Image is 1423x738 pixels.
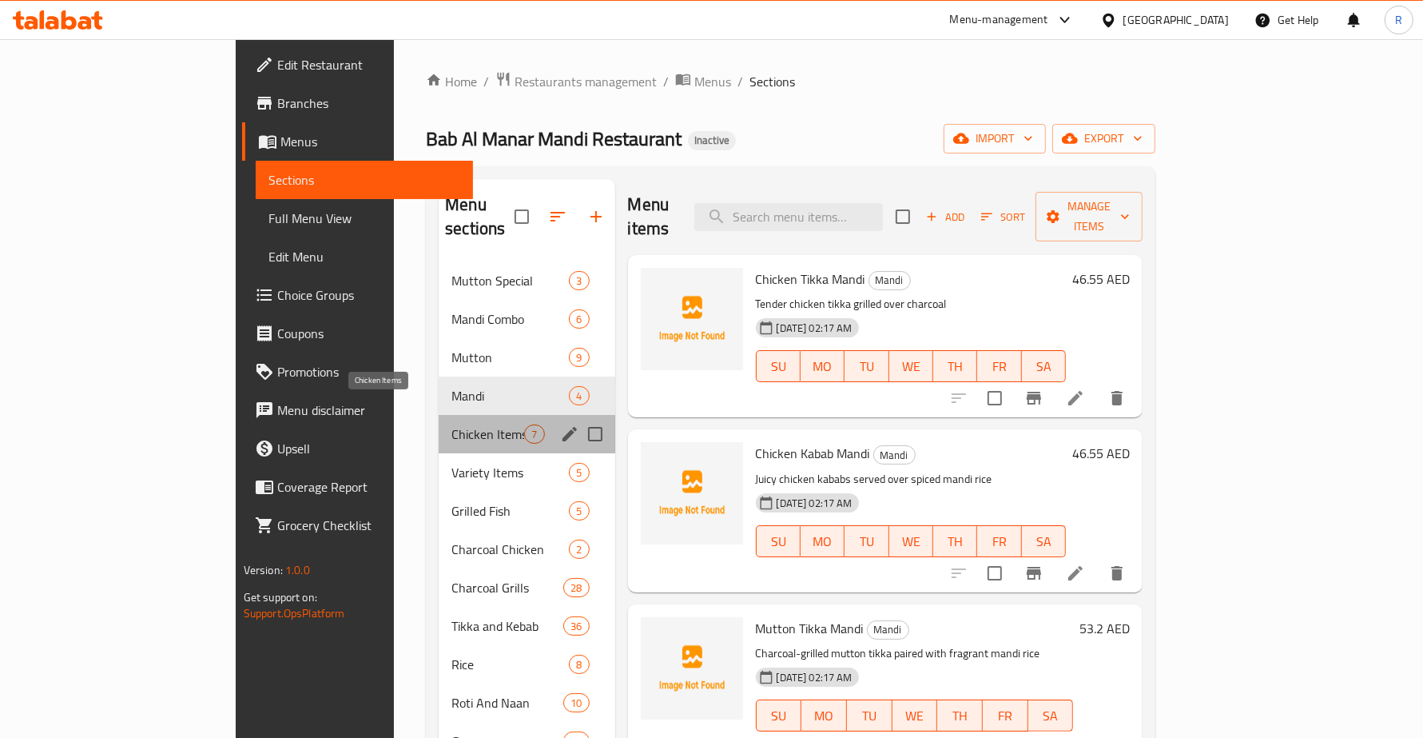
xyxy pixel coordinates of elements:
span: Sort items [971,205,1035,229]
span: SU [763,355,794,378]
span: Choice Groups [277,285,460,305]
div: items [569,540,589,559]
li: / [737,72,743,91]
span: Edit Menu [268,247,460,266]
div: Mutton Special [451,271,569,290]
button: FR [977,525,1021,557]
span: TH [940,530,971,553]
button: SA [1022,525,1066,557]
a: Edit Restaurant [242,46,473,84]
span: Restaurants management [515,72,657,91]
span: Select to update [978,381,1012,415]
span: Select to update [978,556,1012,590]
span: Coupons [277,324,460,343]
span: Upsell [277,439,460,458]
h6: 46.55 AED [1072,442,1130,465]
span: 1.0.0 [285,560,310,580]
button: SA [1022,350,1066,382]
span: 2 [570,542,588,557]
span: Mandi [451,386,569,405]
button: FR [977,350,1021,382]
nav: breadcrumb [426,71,1155,92]
button: SU [756,350,801,382]
div: Inactive [688,131,736,150]
div: Grilled Fish5 [439,492,614,530]
span: MO [807,530,838,553]
span: Menus [280,132,460,151]
p: Tender chicken tikka grilled over charcoal [756,294,1067,314]
span: TH [940,355,971,378]
span: Grocery Checklist [277,516,460,535]
div: Tikka and Kebab36 [439,607,614,645]
button: Add [920,205,971,229]
span: 36 [564,619,588,634]
p: Juicy chicken kababs served over spiced mandi rice [756,469,1067,489]
button: SU [756,525,801,557]
div: Mandi [869,271,911,290]
button: SU [756,700,802,732]
span: Sections [749,72,795,91]
span: Chicken Kabab Mandi [756,441,870,465]
span: Sort [981,208,1025,226]
img: Chicken Tikka Mandi [641,268,743,370]
h2: Menu items [628,193,676,241]
a: Restaurants management [495,71,657,92]
span: Full Menu View [268,209,460,228]
span: Branches [277,94,460,113]
span: Chicken Tikka Mandi [756,267,865,291]
span: Mutton [451,348,569,367]
span: FR [984,355,1015,378]
span: TU [851,355,882,378]
span: Charcoal Chicken [451,540,569,559]
li: / [483,72,489,91]
span: Mandi [868,620,908,639]
button: TU [845,350,888,382]
div: Rice8 [439,645,614,684]
span: Roti And Naan [451,693,563,712]
a: Menus [242,122,473,161]
div: Charcoal Chicken2 [439,530,614,568]
div: Mandi [873,445,916,465]
button: SA [1028,700,1074,732]
span: Select all sections [505,200,539,233]
button: WE [889,525,933,557]
div: items [569,309,589,329]
div: items [524,425,544,444]
span: [DATE] 02:17 AM [770,670,859,685]
span: import [956,129,1033,149]
div: Charcoal Grills28 [439,568,614,607]
a: Coverage Report [242,468,473,506]
a: Choice Groups [242,276,473,314]
div: Mutton9 [439,338,614,377]
div: items [569,348,589,367]
a: Coupons [242,314,473,353]
a: Grocery Checklist [242,506,473,545]
span: Menus [694,72,731,91]
button: TH [933,350,977,382]
button: TH [933,525,977,557]
a: Sections [256,161,473,199]
span: 4 [570,389,588,404]
span: Chicken Items [451,425,524,444]
a: Upsell [242,429,473,468]
span: 10 [564,696,588,711]
span: 5 [570,504,588,519]
div: Mandi4 [439,377,614,415]
span: FR [984,530,1015,553]
a: Branches [242,84,473,122]
button: export [1052,124,1155,154]
span: WE [899,704,932,728]
p: Charcoal-grilled mutton tikka paired with fragrant mandi rice [756,644,1074,664]
span: 7 [525,427,543,442]
div: Mandi [867,620,909,640]
h6: 53.2 AED [1079,617,1130,640]
div: items [569,655,589,674]
a: Support.OpsPlatform [244,603,345,624]
span: [DATE] 02:17 AM [770,496,859,511]
span: Menu disclaimer [277,401,460,420]
a: Full Menu View [256,199,473,237]
span: FR [989,704,1022,728]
